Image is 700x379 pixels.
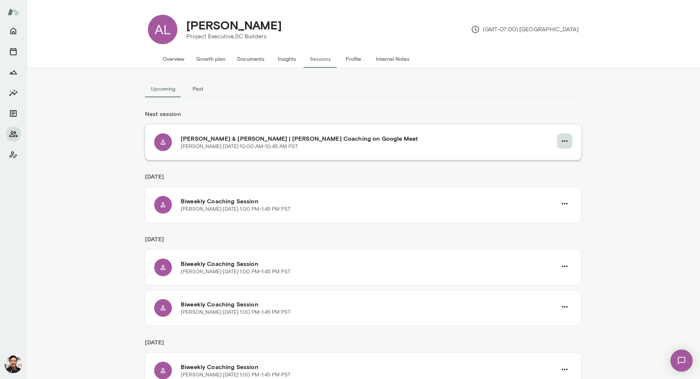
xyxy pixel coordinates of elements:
[181,371,291,379] p: [PERSON_NAME] · [DATE] · 1:00 PM-1:45 PM PST
[231,50,270,68] button: Documents
[145,172,582,187] h6: [DATE]
[181,143,298,150] p: [PERSON_NAME] · [DATE] · 10:00 AM-10:45 AM PST
[471,25,579,34] p: (GMT-07:00) [GEOGRAPHIC_DATA]
[7,5,19,19] img: Mento
[181,206,291,213] p: [PERSON_NAME] · [DATE] · 1:00 PM-1:45 PM PST
[181,362,557,371] h6: Biweekly Coaching Session
[145,235,582,249] h6: [DATE]
[6,44,21,59] button: Sessions
[181,259,557,268] h6: Biweekly Coaching Session
[181,300,557,309] h6: Biweekly Coaching Session
[304,50,337,68] button: Sessions
[145,338,582,352] h6: [DATE]
[190,50,231,68] button: Growth plan
[181,268,291,276] p: [PERSON_NAME] · [DATE] · 1:00 PM-1:45 PM PST
[157,50,190,68] button: Overview
[181,197,557,206] h6: Biweekly Coaching Session
[145,80,582,98] div: basic tabs example
[370,50,415,68] button: Internal Notes
[181,80,214,98] button: Past
[6,85,21,100] button: Insights
[148,15,177,44] div: AL
[270,50,304,68] button: Insights
[186,32,282,41] p: Project Executive, SC Builders
[6,24,21,38] button: Home
[181,134,557,143] h6: [PERSON_NAME] & [PERSON_NAME] | [PERSON_NAME] Coaching on Google Meet
[6,65,21,80] button: Growth Plan
[186,18,282,32] h4: [PERSON_NAME]
[6,106,21,121] button: Documents
[181,309,291,316] p: [PERSON_NAME] · [DATE] · 1:00 PM-1:45 PM PST
[337,50,370,68] button: Profile
[145,80,181,98] button: Upcoming
[4,355,22,373] img: Albert Villarde
[145,109,582,124] h6: Next session
[6,127,21,141] button: Members
[6,147,21,162] button: Client app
